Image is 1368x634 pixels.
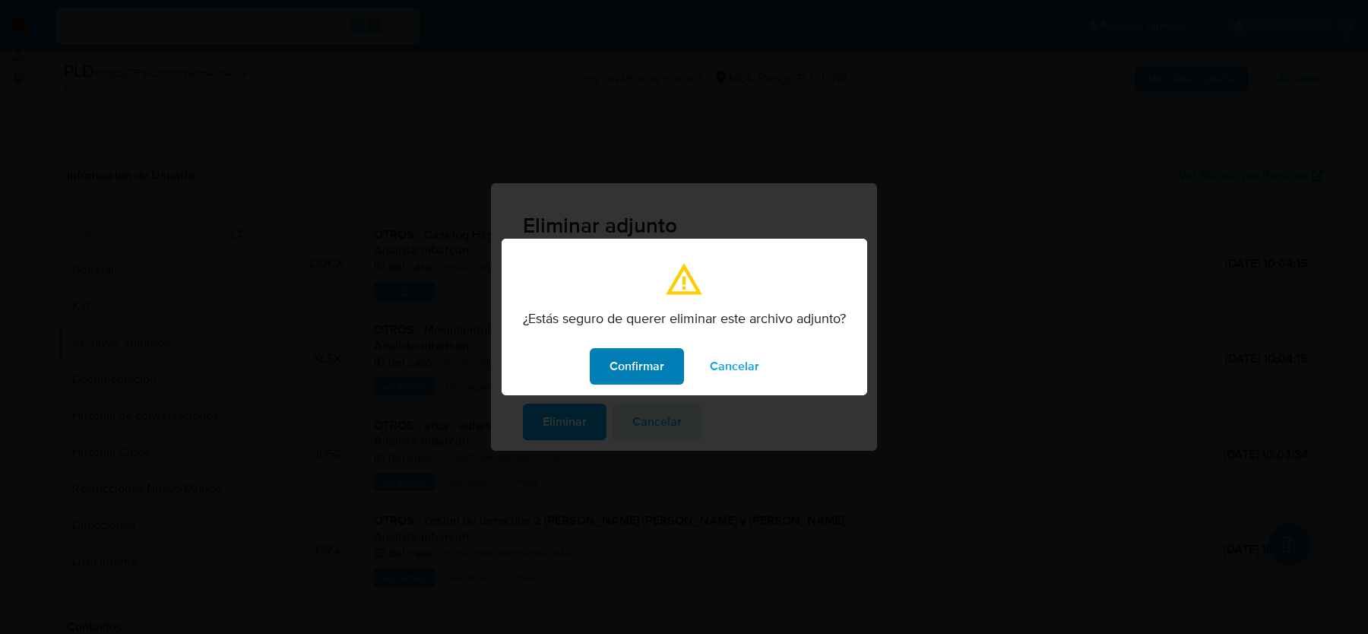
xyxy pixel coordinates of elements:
button: modal_confirmation.confirm [590,348,684,385]
div: modal_confirmation.title [502,239,867,395]
span: Confirmar [610,350,664,383]
p: ¿Estás seguro de querer eliminar este archivo adjunto? [523,310,846,327]
span: Cancelar [710,350,759,383]
button: modal_confirmation.cancel [690,348,779,385]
